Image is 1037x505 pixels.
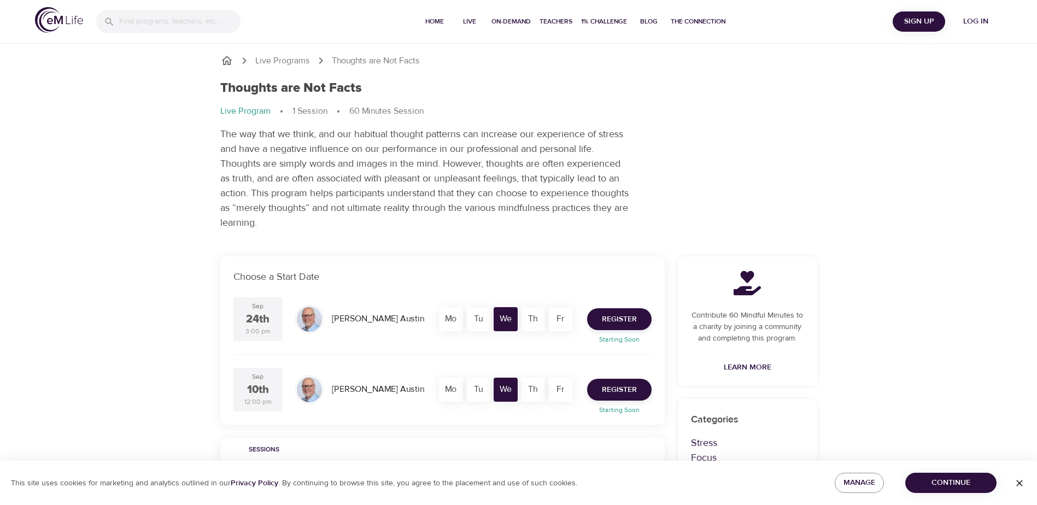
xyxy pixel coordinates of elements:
span: Sign Up [897,15,941,28]
div: Tu [466,307,490,331]
button: Log in [950,11,1002,32]
p: Live Program [220,105,271,118]
div: Th [521,307,545,331]
span: Register [602,313,637,326]
button: Continue [905,473,997,493]
span: Manage [843,476,875,490]
div: 10th [247,382,269,398]
div: 12:00 pm [244,397,272,407]
div: Th [521,378,545,402]
a: Privacy Policy [231,478,278,488]
span: Continue [914,476,988,490]
div: [PERSON_NAME] Austin [327,308,429,330]
div: [PERSON_NAME] Austin [327,379,429,400]
p: Thoughts are Not Facts [332,55,420,67]
span: Teachers [540,16,572,27]
nav: breadcrumb [220,54,817,67]
p: Choose a Start Date [233,269,652,284]
span: 1% Challenge [581,16,627,27]
p: Stress [691,436,804,450]
button: Register [587,379,652,401]
span: Live [456,16,483,27]
button: Manage [835,473,884,493]
nav: breadcrumb [220,105,817,118]
div: We [494,378,518,402]
span: On-Demand [491,16,531,27]
span: Learn More [724,361,771,374]
input: Find programs, teachers, etc... [119,10,241,33]
button: Sign Up [893,11,945,32]
div: Tu [466,378,490,402]
div: Fr [548,378,572,402]
div: Mo [439,378,463,402]
p: Categories [691,412,804,427]
p: The way that we think, and our habitual thought patterns can increase our experience of stress an... [220,127,630,230]
div: Fr [548,307,572,331]
span: Home [421,16,448,27]
div: Sep [252,302,263,311]
div: Sep [252,372,263,381]
a: Learn More [719,357,776,378]
p: 1 Session [292,105,327,118]
div: 3:00 pm [245,327,271,336]
p: Focus [691,450,804,465]
p: Starting Soon [581,405,658,415]
p: 60 Minutes Session [349,105,424,118]
span: The Connection [671,16,725,27]
button: Register [587,308,652,330]
div: Mo [439,307,463,331]
img: logo [35,7,83,33]
span: Log in [954,15,998,28]
a: Live Programs [255,55,310,67]
p: Starting Soon [581,334,658,344]
span: Blog [636,16,662,27]
div: 24th [246,312,269,327]
div: We [494,307,518,331]
span: Sessions [227,444,301,456]
p: Contribute 60 Mindful Minutes to a charity by joining a community and completing this program. [691,310,804,344]
h1: Thoughts are Not Facts [220,80,362,96]
span: Register [602,383,637,397]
